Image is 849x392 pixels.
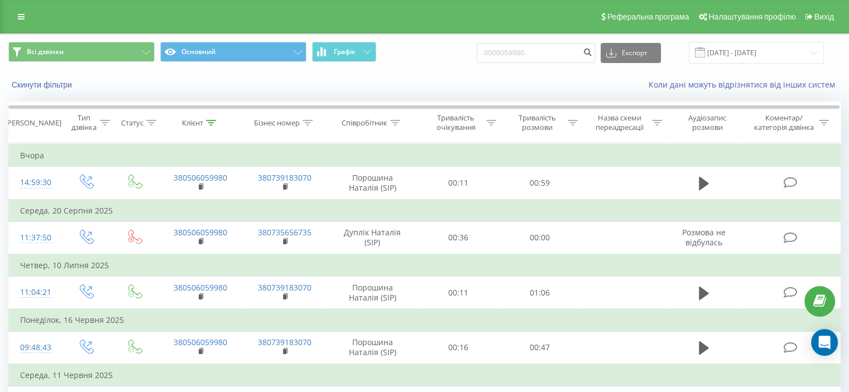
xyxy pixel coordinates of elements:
td: Порошина Наталія (SIP) [327,167,418,200]
div: Тип дзвінка [70,113,97,132]
td: Вчора [9,144,841,167]
td: Середа, 11 Червня 2025 [9,364,841,386]
a: 380739183070 [258,337,311,347]
span: Реферальна програма [607,12,689,21]
a: 380506059980 [174,227,227,238]
a: 380735656735 [258,227,311,238]
div: Аудіозапис розмови [675,113,740,132]
a: 380739183070 [258,282,311,293]
td: 00:59 [499,167,580,200]
div: Бізнес номер [254,118,300,128]
div: [PERSON_NAME] [5,118,61,128]
div: Назва схеми переадресації [591,113,649,132]
div: 11:37:50 [20,227,50,249]
button: Скинути фільтри [8,80,78,90]
div: Клієнт [182,118,203,128]
a: 380506059980 [174,337,227,347]
input: Пошук за номером [477,43,595,63]
div: 09:48:43 [20,337,50,359]
a: Коли дані можуть відрізнятися вiд інших систем [649,79,841,90]
div: 11:04:21 [20,282,50,303]
td: 00:00 [499,221,580,254]
a: 380506059980 [174,172,227,183]
button: Експорт [601,43,661,63]
a: 380739183070 [258,172,311,183]
td: 00:11 [418,277,499,309]
a: 380506059980 [174,282,227,293]
td: Середа, 20 Серпня 2025 [9,200,841,222]
td: 00:36 [418,221,499,254]
td: Порошина Наталія (SIP) [327,331,418,364]
div: Тривалість очікування [428,113,484,132]
td: Дуплік Наталія (SIP) [327,221,418,254]
td: Четвер, 10 Липня 2025 [9,254,841,277]
div: Тривалість розмови [509,113,565,132]
button: Основний [160,42,306,62]
div: Статус [121,118,143,128]
span: Графік [334,48,356,56]
div: Коментар/категорія дзвінка [751,113,816,132]
span: Налаштування профілю [708,12,795,21]
td: 00:11 [418,167,499,200]
span: Розмова не відбулась [682,227,726,248]
td: Понеділок, 16 Червня 2025 [9,309,841,331]
div: 14:59:30 [20,172,50,193]
td: 01:06 [499,277,580,309]
span: Вихід [814,12,834,21]
td: Порошина Наталія (SIP) [327,277,418,309]
button: Графік [312,42,376,62]
td: 00:16 [418,331,499,364]
div: Співробітник [342,118,387,128]
td: 00:47 [499,331,580,364]
span: Всі дзвінки [27,47,64,56]
div: Open Intercom Messenger [811,329,838,356]
button: Всі дзвінки [8,42,155,62]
